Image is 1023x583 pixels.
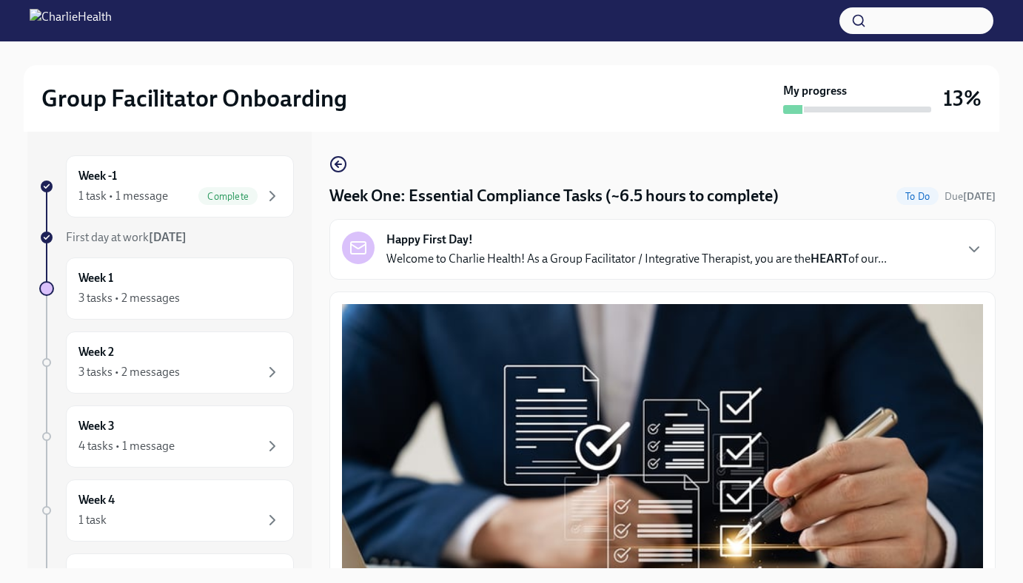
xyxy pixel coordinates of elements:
[78,188,168,204] div: 1 task • 1 message
[896,191,939,202] span: To Do
[198,191,258,202] span: Complete
[39,405,294,468] a: Week 34 tasks • 1 message
[78,364,180,380] div: 3 tasks • 2 messages
[811,252,848,266] strong: HEART
[66,230,187,244] span: First day at work
[39,479,294,542] a: Week 41 task
[78,168,117,184] h6: Week -1
[78,344,114,360] h6: Week 2
[78,512,107,528] div: 1 task
[386,232,473,248] strong: Happy First Day!
[39,257,294,320] a: Week 13 tasks • 2 messages
[78,418,115,434] h6: Week 3
[783,83,847,99] strong: My progress
[386,251,887,267] p: Welcome to Charlie Health! As a Group Facilitator / Integrative Therapist, you are the of our...
[963,190,996,203] strong: [DATE]
[149,230,187,244] strong: [DATE]
[39,331,294,394] a: Week 23 tasks • 2 messages
[329,185,779,207] h4: Week One: Essential Compliance Tasks (~6.5 hours to complete)
[943,85,982,112] h3: 13%
[78,492,115,508] h6: Week 4
[78,566,115,582] h6: Week 5
[945,190,996,203] span: Due
[78,290,180,306] div: 3 tasks • 2 messages
[39,229,294,246] a: First day at work[DATE]
[78,270,113,286] h6: Week 1
[945,189,996,203] span: August 25th, 2025 10:00
[78,438,175,454] div: 4 tasks • 1 message
[39,155,294,218] a: Week -11 task • 1 messageComplete
[41,84,347,113] h2: Group Facilitator Onboarding
[30,9,112,33] img: CharlieHealth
